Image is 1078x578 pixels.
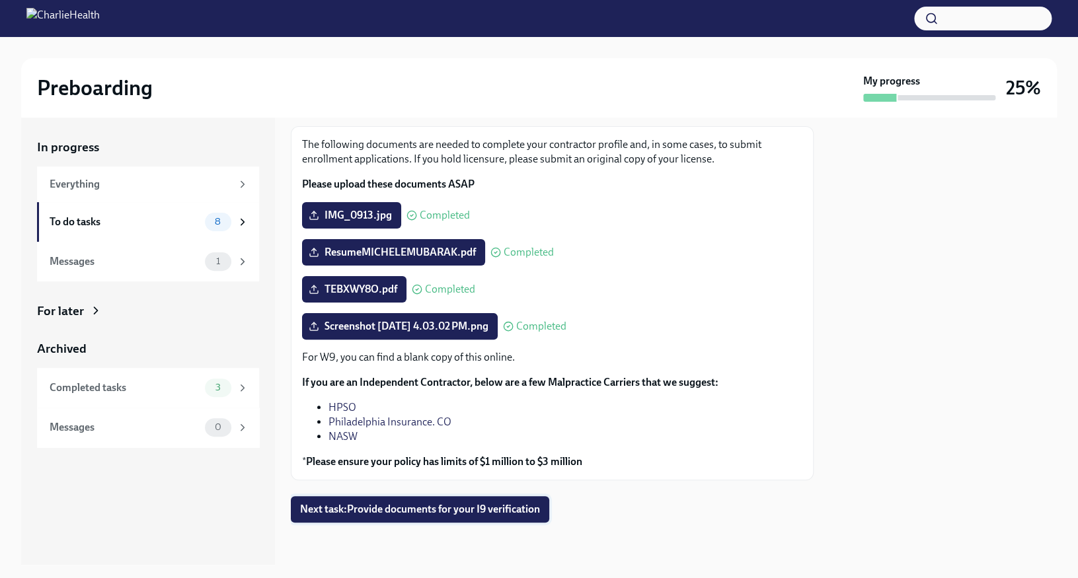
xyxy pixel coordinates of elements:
[37,303,84,320] div: For later
[291,496,549,523] button: Next task:Provide documents for your I9 verification
[420,210,470,221] span: Completed
[302,239,485,266] label: ResumeMICHELEMUBARAK.pdf
[302,202,401,229] label: IMG_0913.jpg
[425,284,475,295] span: Completed
[311,283,397,296] span: TEBXWY8O.pdf
[208,256,228,266] span: 1
[328,415,451,428] a: Philadelphia Insurance. CO
[37,368,259,408] a: Completed tasks3
[37,408,259,447] a: Messages0
[37,166,259,202] a: Everything
[328,430,358,443] a: NASW
[504,247,554,258] span: Completed
[207,422,229,432] span: 0
[302,178,475,190] strong: Please upload these documents ASAP
[37,340,259,357] a: Archived
[302,137,802,166] p: The following documents are needed to complete your contractor profile and, in some cases, to sub...
[37,202,259,242] a: To do tasks8
[50,177,231,192] div: Everything
[50,254,200,269] div: Messages
[863,74,920,89] strong: My progress
[306,455,582,468] strong: Please ensure your policy has limits of $1 million to $3 million
[311,320,488,333] span: Screenshot [DATE] 4.03.02 PM.png
[50,215,200,229] div: To do tasks
[26,8,100,29] img: CharlieHealth
[516,321,566,332] span: Completed
[302,376,718,388] strong: If you are an Independent Contractor, below are a few Malpractice Carriers that we suggest:
[37,303,259,320] a: For later
[37,75,153,101] h2: Preboarding
[208,382,229,392] span: 3
[311,209,392,222] span: IMG_0913.jpg
[1006,76,1041,100] h3: 25%
[311,246,476,259] span: ResumeMICHELEMUBARAK.pdf
[302,350,802,365] p: For W9, you can find a blank copy of this online.
[207,217,229,227] span: 8
[50,380,200,395] div: Completed tasks
[50,420,200,435] div: Messages
[37,139,259,156] a: In progress
[37,242,259,281] a: Messages1
[302,313,498,340] label: Screenshot [DATE] 4.03.02 PM.png
[302,276,406,303] label: TEBXWY8O.pdf
[328,401,356,414] a: HPSO
[300,503,540,516] span: Next task : Provide documents for your I9 verification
